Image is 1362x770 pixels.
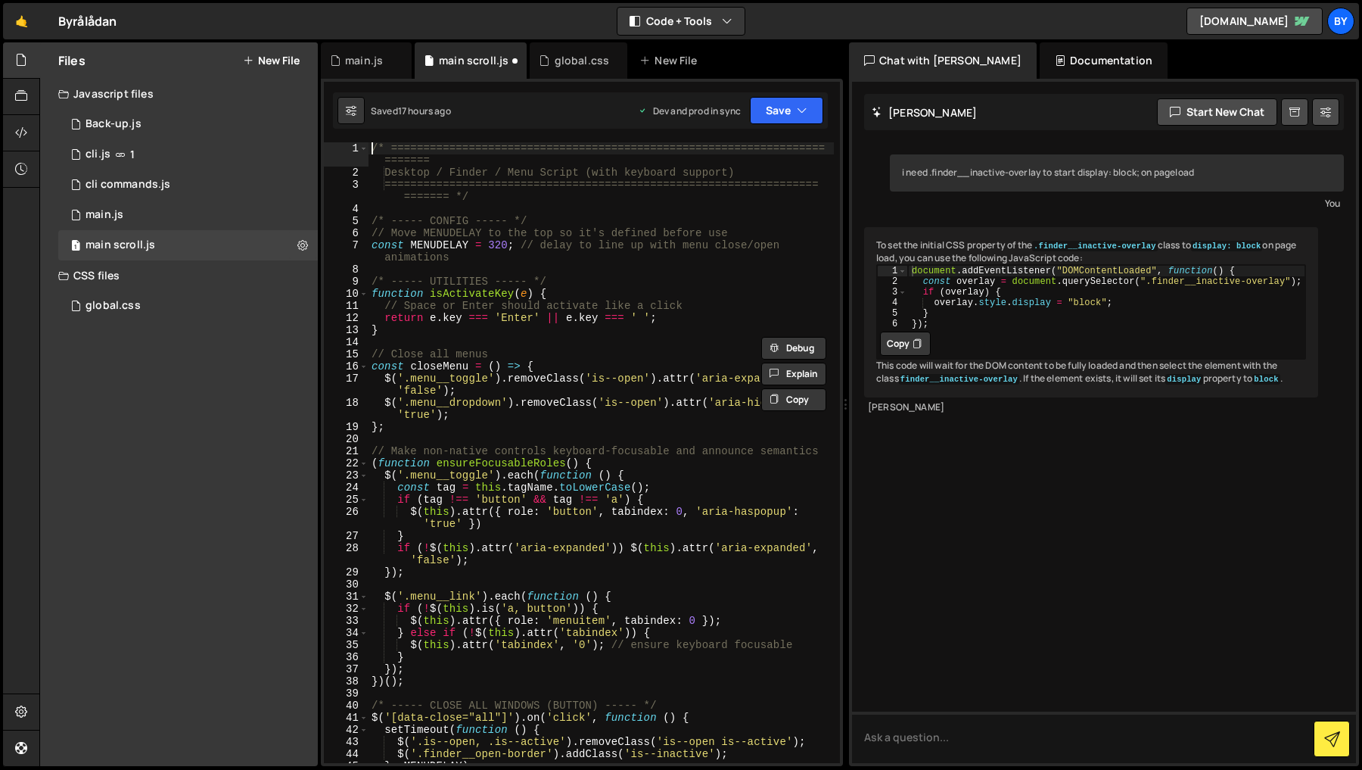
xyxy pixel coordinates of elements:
div: 1 [324,142,368,167]
button: Save [750,97,823,124]
div: 8 [324,263,368,276]
div: 16 [324,360,368,373]
div: 19 [324,421,368,433]
span: 1 [71,241,80,253]
div: 6 [878,319,907,329]
div: 6 [324,227,368,239]
div: 2 [878,276,907,287]
div: main.js [345,53,383,68]
code: .finder__inactive-overlay [1032,241,1158,251]
h2: [PERSON_NAME] [872,105,977,120]
div: 7 [324,239,368,263]
div: 39 [324,687,368,700]
div: To set the initial CSS property of the class to on page load, you can use the following JavaScrip... [864,227,1318,397]
div: 11 [324,300,368,312]
div: 17 [324,373,368,397]
div: Back-up.js [86,117,141,131]
div: 35 [324,639,368,651]
div: You [894,195,1340,211]
a: By [1327,8,1354,35]
button: Copy [761,388,826,411]
div: 29 [324,566,368,578]
div: 10338/24973.js [58,230,318,260]
div: 3 [324,179,368,203]
div: 23 [324,469,368,482]
div: Chat with [PERSON_NAME] [849,42,1037,79]
div: 27 [324,530,368,542]
h2: Files [58,52,86,69]
div: cli.js [86,148,110,161]
div: Dev and prod in sync [638,104,741,117]
div: 38 [324,675,368,687]
div: 2 [324,167,368,179]
div: 9 [324,276,368,288]
div: 1 [878,266,907,276]
button: Debug [761,337,826,360]
code: block [1252,374,1280,385]
div: main.js [86,208,123,222]
div: global.css [555,53,610,68]
div: 31 [324,591,368,603]
div: 3 [878,287,907,298]
button: Start new chat [1157,98,1277,126]
div: 17 hours ago [398,104,451,117]
button: Copy [880,332,931,356]
div: Saved [371,104,451,117]
div: 5 [324,215,368,227]
div: cli commands.js [86,178,170,192]
code: display [1165,374,1202,385]
div: 15 [324,348,368,360]
div: 10338/24355.js [58,170,318,200]
button: New File [243,55,300,67]
div: 33 [324,615,368,627]
div: 14 [324,336,368,348]
div: 10338/23933.js [58,200,318,230]
div: 37 [324,663,368,675]
div: 13 [324,324,368,336]
div: 43 [324,736,368,748]
div: 25 [324,494,368,506]
div: 5 [878,308,907,319]
a: 🤙 [3,3,40,39]
code: finder__inactive-overlay [899,374,1019,385]
div: Javascript files [40,79,318,109]
div: 22 [324,457,368,469]
div: 10338/24192.css [58,291,318,321]
div: 18 [324,397,368,421]
div: global.css [86,299,141,313]
code: display: block [1191,241,1262,251]
div: Documentation [1040,42,1168,79]
div: 10338/35579.js [58,109,318,139]
div: 36 [324,651,368,663]
div: 42 [324,724,368,736]
div: 34 [324,627,368,639]
div: 41 [324,712,368,724]
div: 44 [324,748,368,760]
div: i need .finder__inactive-overlay to start display: block; on pageload [890,154,1344,192]
div: Byrålådan [58,12,117,30]
div: 20 [324,433,368,445]
div: 40 [324,700,368,712]
span: 1 [130,148,135,161]
div: 32 [324,603,368,615]
a: [DOMAIN_NAME] [1186,8,1323,35]
div: 10 [324,288,368,300]
div: 24 [324,482,368,494]
div: CSS files [40,260,318,291]
div: 4 [878,298,907,308]
div: 28 [324,542,368,566]
div: main scroll.js [439,53,508,68]
div: 30 [324,578,368,591]
div: 21 [324,445,368,457]
button: Explain [761,363,826,385]
div: 4 [324,203,368,215]
div: 12 [324,312,368,324]
div: [PERSON_NAME] [868,401,1314,414]
div: New File [639,53,703,68]
div: 10338/23371.js [58,139,318,170]
button: Code + Tools [617,8,745,35]
div: 26 [324,506,368,530]
div: main scroll.js [86,238,155,252]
